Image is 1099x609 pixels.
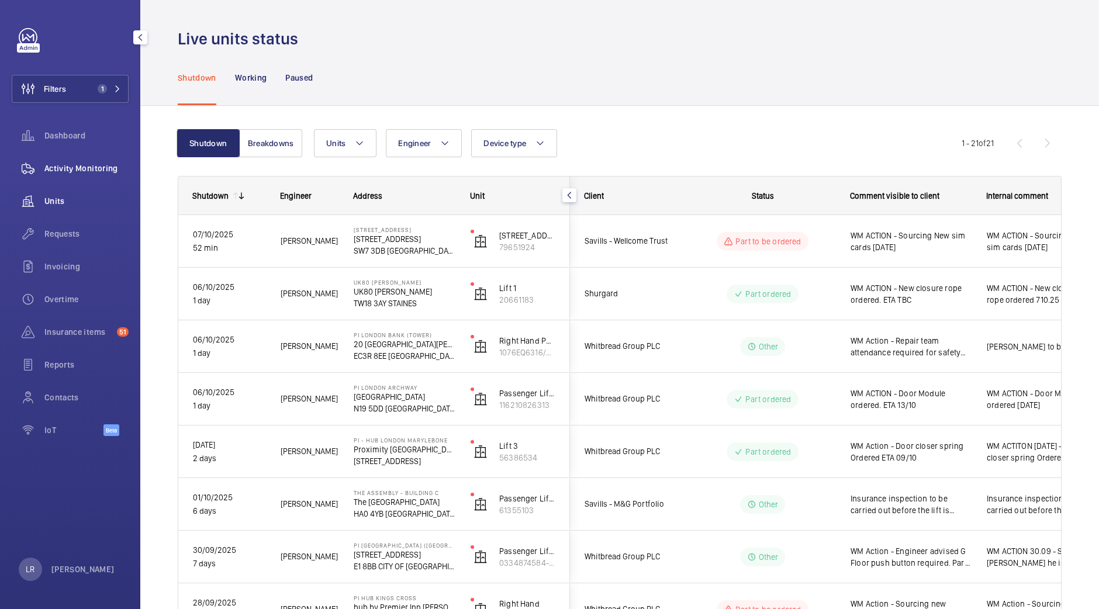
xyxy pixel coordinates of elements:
[752,191,774,200] span: Status
[193,452,265,465] p: 2 days
[987,230,1094,253] span: WM ACTION - Sourcing New sim cards [DATE]
[103,424,119,436] span: Beta
[281,550,338,563] span: [PERSON_NAME]
[987,387,1094,411] span: WM ACTION - Door Module ordered [DATE]
[354,391,455,403] p: [GEOGRAPHIC_DATA]
[851,335,972,358] span: WM Action - Repair team attendance required for safety gear being engaged
[584,191,604,200] span: Client
[193,491,265,504] p: 01/10/2025
[280,191,312,200] span: Engineer
[474,445,488,459] img: elevator.svg
[44,130,129,141] span: Dashboard
[281,392,338,406] span: [PERSON_NAME]
[470,191,556,200] div: Unit
[585,340,675,353] span: Whitbread Group PLC
[851,230,972,253] span: WM ACTION - Sourcing New sim cards [DATE]
[499,493,555,504] p: Passenger Lift 1
[979,139,986,148] span: of
[354,489,455,496] p: The Assembly - Building C
[499,557,555,569] p: 0334874584-1, LC15715/06
[193,438,265,452] p: [DATE]
[193,228,265,241] p: 07/10/2025
[499,230,555,241] p: [STREET_ADDRESS]
[178,28,305,50] h1: Live units status
[851,387,972,411] span: WM ACTION - Door Module ordered. ETA 13/10
[193,333,265,347] p: 06/10/2025
[745,393,791,405] p: Part ordered
[193,347,265,360] p: 1 day
[354,594,455,601] p: PI Hub Kings Cross
[471,129,557,157] button: Device type
[353,191,382,200] span: Address
[499,282,555,294] p: Lift 1
[474,497,488,511] img: elevator.svg
[354,437,455,444] p: PI - Hub London Marylebone
[26,563,34,575] p: LR
[354,542,455,549] p: PI [GEOGRAPHIC_DATA] ([GEOGRAPHIC_DATA])
[354,560,455,572] p: E1 8BB CITY OF [GEOGRAPHIC_DATA]
[354,233,455,245] p: [STREET_ADDRESS]
[499,387,555,399] p: Passenger Lift Right Hand
[354,549,455,560] p: [STREET_ADDRESS]
[987,493,1094,516] span: Insurance inspection to be carried out before the lift is reinstated.
[354,286,455,297] p: UK80 [PERSON_NAME]
[281,445,338,458] span: [PERSON_NAME]
[51,563,115,575] p: [PERSON_NAME]
[499,504,555,516] p: 61355103
[987,545,1094,569] span: WM ACTION 30.09 - Spoke to [PERSON_NAME] he is planning on coming up the Office to look for the b...
[499,241,555,253] p: 79651924
[98,84,107,94] span: 1
[354,245,455,257] p: SW7 3DB [GEOGRAPHIC_DATA]
[585,287,675,300] span: Shurgard
[178,72,216,84] p: Shutdown
[285,72,313,84] p: Paused
[44,83,66,95] span: Filters
[193,544,265,557] p: 30/09/2025
[474,392,488,406] img: elevator.svg
[281,287,338,300] span: [PERSON_NAME]
[354,338,455,350] p: 20 [GEOGRAPHIC_DATA][PERSON_NAME][PERSON_NAME]
[474,340,488,354] img: elevator.svg
[193,241,265,255] p: 52 min
[474,550,488,564] img: elevator.svg
[354,444,455,455] p: Proximity [GEOGRAPHIC_DATA]
[354,226,455,233] p: [STREET_ADDRESS]
[585,550,675,563] span: Whitbread Group PLC
[12,75,129,103] button: Filters1
[759,499,779,510] p: Other
[44,293,129,305] span: Overtime
[585,497,675,511] span: Savills - M&G Portfolio
[177,129,240,157] button: Shutdown
[585,234,675,248] span: Savills - Wellcome Trust
[474,234,488,248] img: elevator.svg
[759,341,779,352] p: Other
[326,139,345,148] span: Units
[745,446,791,458] p: Part ordered
[585,445,675,458] span: Whitbread Group PLC
[499,335,555,347] p: Right Hand Passenger Lift No 2
[499,399,555,411] p: 116210826313
[386,129,462,157] button: Engineer
[962,139,994,147] span: 1 - 21 21
[193,504,265,518] p: 6 days
[44,162,129,174] span: Activity Monitoring
[314,129,376,157] button: Units
[354,508,455,520] p: HA0 4YB [GEOGRAPHIC_DATA]
[281,340,338,353] span: [PERSON_NAME]
[193,294,265,307] p: 1 day
[354,455,455,467] p: [STREET_ADDRESS]
[851,545,972,569] span: WM Action - Engineer advised G Floor push button required. Parts on order ETA TBC
[499,440,555,452] p: Lift 3
[354,350,455,362] p: EC3R 8EE [GEOGRAPHIC_DATA]
[44,195,129,207] span: Units
[986,191,1048,200] span: Internal comment
[354,496,455,508] p: The [GEOGRAPHIC_DATA]
[499,545,555,557] p: Passenger Lift A1
[193,557,265,570] p: 7 days
[851,282,972,306] span: WM ACTION - New closure rope ordered. ETA TBC
[987,282,1094,306] span: WM ACTION - New closure rope ordered 710.25
[44,228,129,240] span: Requests
[499,347,555,358] p: 1076EQ6316/CP70964
[851,440,972,463] span: WM Action - Door closer spring Ordered ETA 09/10
[193,399,265,413] p: 1 day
